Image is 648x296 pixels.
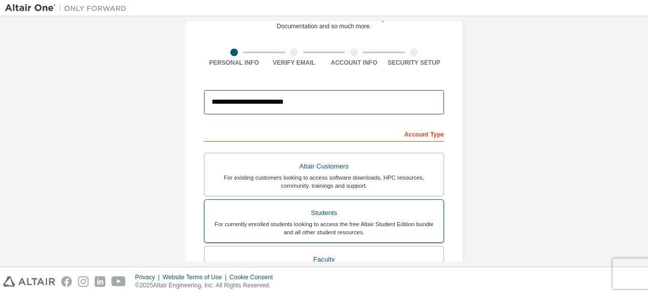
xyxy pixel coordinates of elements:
[324,59,384,67] div: Account Info
[211,159,437,174] div: Altair Customers
[135,281,279,290] p: © 2025 Altair Engineering, Inc. All Rights Reserved.
[384,59,444,67] div: Security Setup
[211,174,437,190] div: For existing customers looking to access software downloads, HPC resources, community, trainings ...
[211,252,437,267] div: Faculty
[258,14,391,30] div: For Free Trials, Licenses, Downloads, Learning & Documentation and so much more.
[229,273,278,281] div: Cookie Consent
[204,59,264,67] div: Personal Info
[111,276,126,287] img: youtube.svg
[163,273,229,281] div: Website Terms of Use
[204,125,444,142] div: Account Type
[5,3,132,13] img: Altair One
[61,276,72,287] img: facebook.svg
[78,276,89,287] img: instagram.svg
[264,59,325,67] div: Verify Email
[211,206,437,220] div: Students
[135,273,163,281] div: Privacy
[211,220,437,236] div: For currently enrolled students looking to access the free Altair Student Edition bundle and all ...
[95,276,105,287] img: linkedin.svg
[3,276,55,287] img: altair_logo.svg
